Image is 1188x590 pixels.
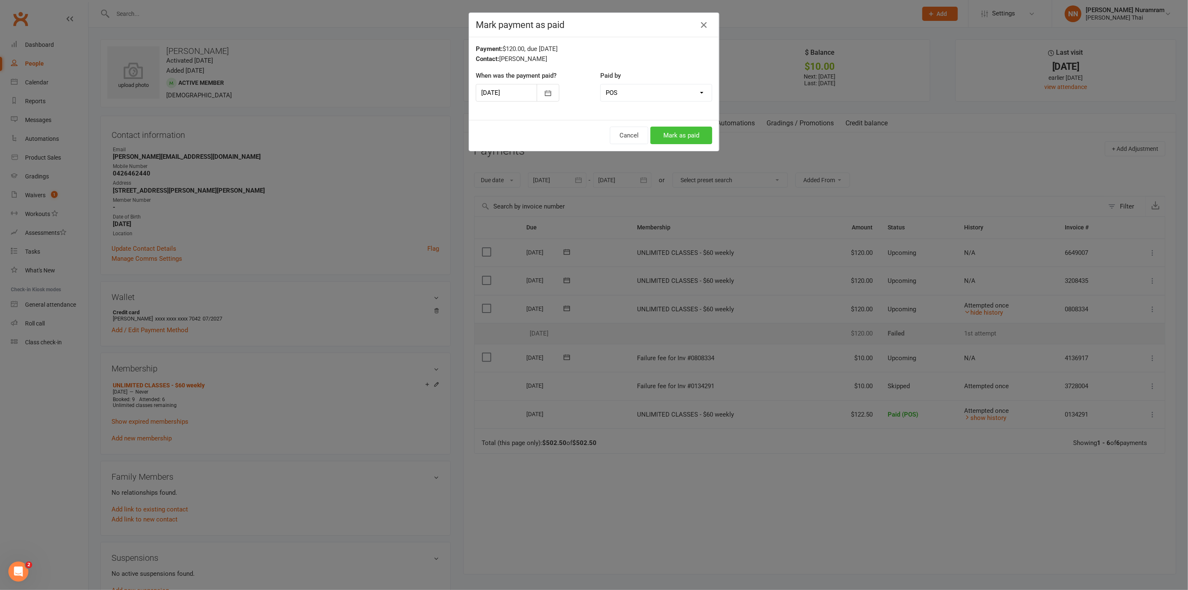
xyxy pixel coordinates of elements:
iframe: Intercom live chat [8,562,28,582]
strong: Payment: [476,45,503,53]
button: Cancel [610,127,648,144]
span: 2 [25,562,32,568]
div: [PERSON_NAME] [476,54,712,64]
h4: Mark payment as paid [476,20,712,30]
div: $120.00, due [DATE] [476,44,712,54]
button: Mark as paid [650,127,712,144]
label: Paid by [600,71,621,81]
strong: Contact: [476,55,499,63]
label: When was the payment paid? [476,71,556,81]
button: Close [697,18,711,32]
